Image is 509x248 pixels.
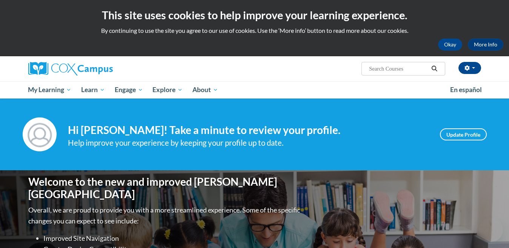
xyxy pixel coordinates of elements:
[17,81,492,99] div: Main menu
[23,81,77,99] a: My Learning
[192,85,218,94] span: About
[6,8,503,23] h2: This site uses cookies to help improve your learning experience.
[6,26,503,35] p: By continuing to use the site you agree to our use of cookies. Use the ‘More info’ button to read...
[152,85,183,94] span: Explore
[76,81,110,99] a: Learn
[445,82,487,98] a: En español
[28,62,113,75] img: Cox Campus
[115,85,143,94] span: Engage
[23,117,57,151] img: Profile Image
[28,205,302,226] p: Overall, we are proud to provide you with a more streamlined experience. Some of the specific cha...
[28,85,71,94] span: My Learning
[368,64,429,73] input: Search Courses
[148,81,188,99] a: Explore
[458,62,481,74] button: Account Settings
[468,39,503,51] a: More Info
[81,85,105,94] span: Learn
[43,233,302,244] li: Improved Site Navigation
[429,64,440,73] button: Search
[188,81,223,99] a: About
[68,137,429,149] div: Help improve your experience by keeping your profile up to date.
[28,176,302,201] h1: Welcome to the new and improved [PERSON_NAME][GEOGRAPHIC_DATA]
[28,62,172,75] a: Cox Campus
[438,39,462,51] button: Okay
[110,81,148,99] a: Engage
[68,124,429,137] h4: Hi [PERSON_NAME]! Take a minute to review your profile.
[440,128,487,140] a: Update Profile
[450,86,482,94] span: En español
[479,218,503,242] iframe: Button to launch messaging window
